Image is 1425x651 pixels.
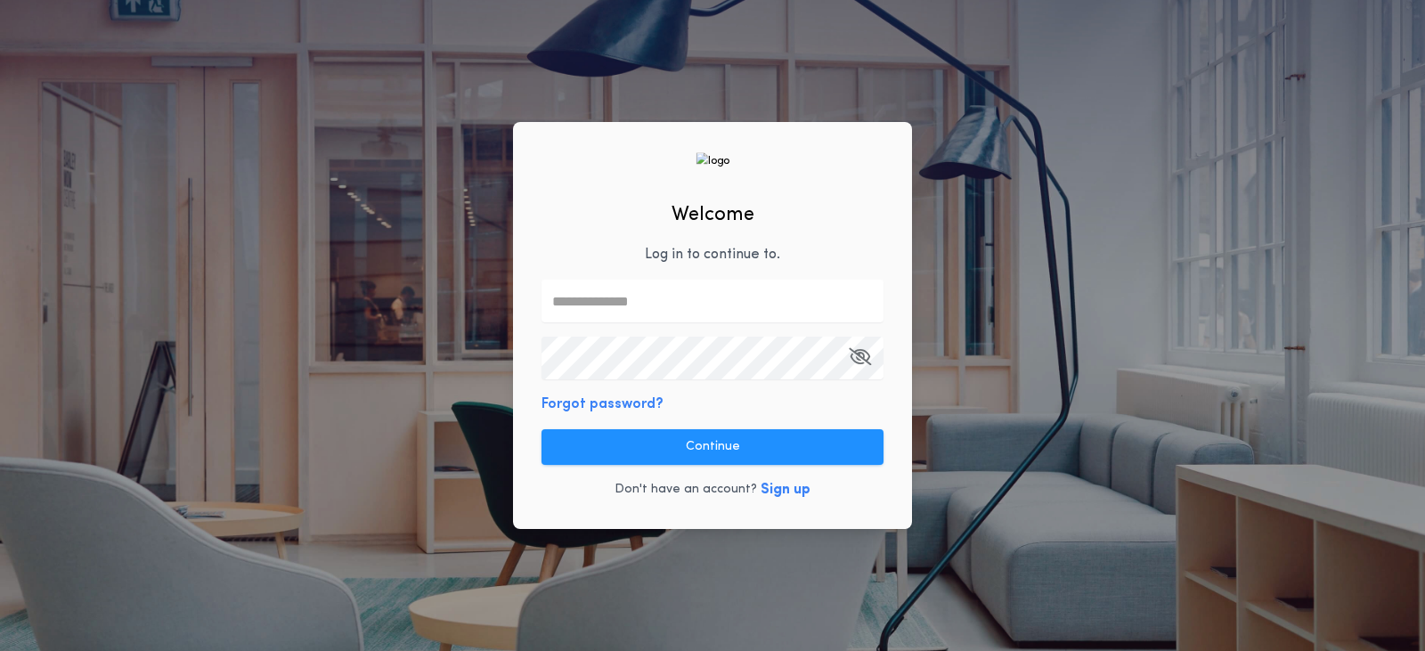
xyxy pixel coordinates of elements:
[761,479,810,500] button: Sign up
[696,152,729,169] img: logo
[645,244,780,265] p: Log in to continue to .
[615,481,757,499] p: Don't have an account?
[672,200,754,230] h2: Welcome
[541,394,664,415] button: Forgot password?
[541,429,883,465] button: Continue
